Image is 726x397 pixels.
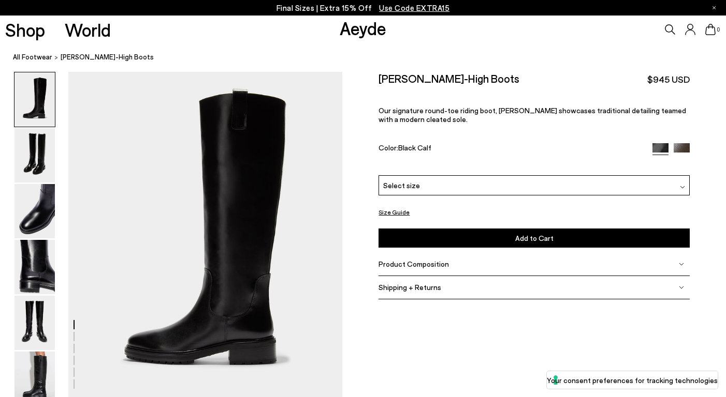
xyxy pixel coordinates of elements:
[14,240,55,294] img: Henry Knee-High Boots - Image 4
[680,185,685,190] img: svg%3E
[379,106,689,124] p: Our signature round-toe riding boot, [PERSON_NAME] showcases traditional detailing teamed with a ...
[14,128,55,182] img: Henry Knee-High Boots - Image 2
[398,143,431,152] span: Black Calf
[679,262,684,267] img: svg%3E
[379,259,449,268] span: Product Composition
[379,143,642,155] div: Color:
[383,180,420,191] span: Select size
[14,72,55,127] img: Henry Knee-High Boots - Image 1
[547,371,718,389] button: Your consent preferences for tracking technologies
[5,21,45,39] a: Shop
[13,43,726,72] nav: breadcrumb
[65,21,111,39] a: World
[14,184,55,238] img: Henry Knee-High Boots - Image 3
[379,72,519,85] h2: [PERSON_NAME]-High Boots
[647,73,690,86] span: $945 USD
[14,296,55,350] img: Henry Knee-High Boots - Image 5
[379,283,441,292] span: Shipping + Returns
[13,52,52,63] a: All Footwear
[716,27,721,33] span: 0
[379,3,449,12] span: Navigate to /collections/ss25-final-sizes
[277,2,450,14] p: Final Sizes | Extra 15% Off
[705,24,716,35] a: 0
[61,52,154,63] span: [PERSON_NAME]-High Boots
[379,206,410,219] button: Size Guide
[379,228,689,248] button: Add to Cart
[340,17,386,39] a: Aeyde
[679,285,684,290] img: svg%3E
[547,375,718,386] label: Your consent preferences for tracking technologies
[515,234,554,242] span: Add to Cart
